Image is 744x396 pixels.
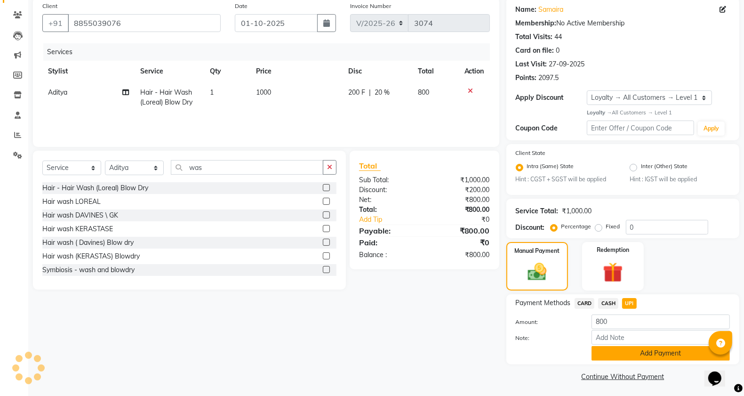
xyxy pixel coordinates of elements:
[704,358,735,387] iframe: chat widget
[210,88,214,97] span: 1
[42,61,135,82] th: Stylist
[516,32,553,42] div: Total Visits:
[418,88,429,97] span: 800
[352,237,424,248] div: Paid:
[42,210,118,220] div: Hair wash DAVINES \ GK
[42,2,57,10] label: Client
[424,195,497,205] div: ₹800.00
[424,237,497,248] div: ₹0
[516,18,557,28] div: Membership:
[140,88,192,106] span: Hair - Hair Wash (Loreal) Blow Dry
[352,185,424,195] div: Discount:
[348,88,365,97] span: 200 F
[592,330,730,345] input: Add Note
[592,315,730,329] input: Amount
[516,123,587,133] div: Coupon Code
[606,222,620,231] label: Fixed
[352,205,424,215] div: Total:
[508,372,737,382] a: Continue Without Payment
[622,298,637,309] span: UPI
[516,5,537,15] div: Name:
[42,238,134,248] div: Hair wash ( Davines) Blow dry
[42,197,101,207] div: Hair wash LOREAL
[250,61,343,82] th: Price
[630,175,730,184] small: Hint : IGST will be applied
[597,246,629,254] label: Redemption
[352,175,424,185] div: Sub Total:
[424,250,497,260] div: ₹800.00
[424,225,497,236] div: ₹800.00
[68,14,221,32] input: Search by Name/Mobile/Email/Code
[42,251,140,261] div: Hair wash (KERASTAS) Blowdry
[516,93,587,103] div: Apply Discount
[516,18,730,28] div: No Active Membership
[424,185,497,195] div: ₹200.00
[235,2,248,10] label: Date
[516,298,571,308] span: Payment Methods
[352,215,436,225] a: Add Tip
[352,250,424,260] div: Balance :
[43,43,497,61] div: Services
[514,247,560,255] label: Manual Payment
[598,298,618,309] span: CASH
[424,205,497,215] div: ₹800.00
[562,206,592,216] div: ₹1,000.00
[516,59,547,69] div: Last Visit:
[587,109,612,116] strong: Loyalty →
[597,260,629,284] img: _gift.svg
[575,298,595,309] span: CARD
[352,195,424,205] div: Net:
[352,225,424,236] div: Payable:
[359,161,381,171] span: Total
[587,121,694,135] input: Enter Offer / Coupon Code
[592,346,730,361] button: Add Payment
[375,88,390,97] span: 20 %
[516,206,559,216] div: Service Total:
[509,318,585,326] label: Amount:
[509,334,585,342] label: Note:
[42,265,135,275] div: Symbiosis - wash and blowdry
[171,160,323,175] input: Search or Scan
[516,149,546,157] label: Client State
[539,73,559,83] div: 2097.5
[42,14,69,32] button: +91
[555,32,562,42] div: 44
[42,183,148,193] div: Hair - Hair Wash (Loreal) Blow Dry
[42,224,113,234] div: Hair wash KERASTASE
[343,61,412,82] th: Disc
[516,223,545,233] div: Discount:
[459,61,490,82] th: Action
[641,162,688,173] label: Inter (Other) State
[369,88,371,97] span: |
[556,46,560,56] div: 0
[516,46,554,56] div: Card on file:
[522,261,552,283] img: _cash.svg
[424,175,497,185] div: ₹1,000.00
[350,2,391,10] label: Invoice Number
[527,162,574,173] label: Intra (Same) State
[437,215,497,225] div: ₹0
[561,222,592,231] label: Percentage
[516,175,616,184] small: Hint : CGST + SGST will be applied
[549,59,585,69] div: 27-09-2025
[698,121,725,136] button: Apply
[256,88,271,97] span: 1000
[539,5,564,15] a: Samaira
[587,109,730,117] div: All Customers → Level 1
[48,88,67,97] span: Aditya
[135,61,204,82] th: Service
[516,73,537,83] div: Points:
[412,61,459,82] th: Total
[204,61,250,82] th: Qty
